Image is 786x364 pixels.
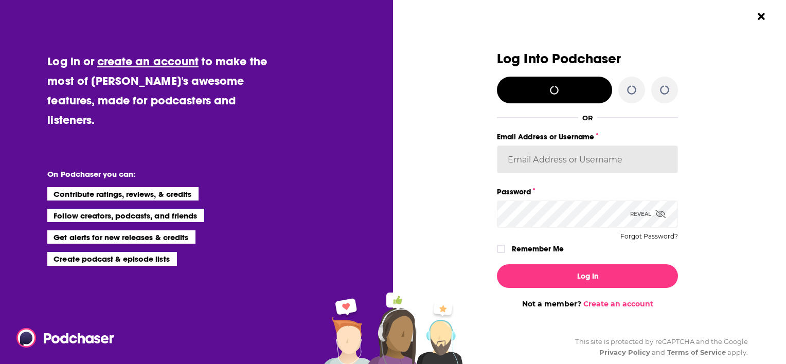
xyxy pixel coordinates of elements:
[497,299,678,308] div: Not a member?
[47,169,253,179] li: On Podchaser you can:
[97,54,199,68] a: create an account
[47,209,204,222] li: Follow creators, podcasts, and friends
[47,230,195,244] li: Get alerts for new releases & credits
[16,328,107,348] a: Podchaser - Follow, Share and Rate Podcasts
[512,242,564,256] label: Remember Me
[567,336,748,358] div: This site is protected by reCAPTCHA and the Google and apply.
[752,7,771,26] button: Close Button
[582,114,593,122] div: OR
[497,130,678,143] label: Email Address or Username
[599,348,651,356] a: Privacy Policy
[497,145,678,173] input: Email Address or Username
[47,252,176,265] li: Create podcast & episode lists
[667,348,726,356] a: Terms of Service
[16,328,115,348] img: Podchaser - Follow, Share and Rate Podcasts
[47,187,199,201] li: Contribute ratings, reviews, & credits
[630,201,666,228] div: Reveal
[497,264,678,288] button: Log In
[583,299,653,308] a: Create an account
[620,233,678,240] button: Forgot Password?
[497,185,678,198] label: Password
[497,51,678,66] h3: Log Into Podchaser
